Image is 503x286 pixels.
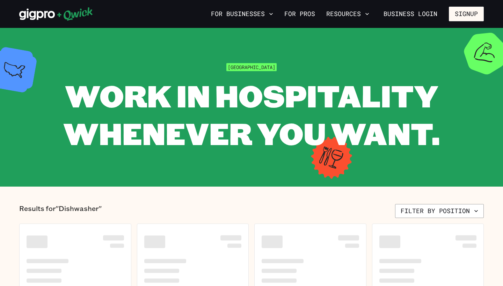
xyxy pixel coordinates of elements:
a: For Pros [282,8,318,20]
button: For Businesses [208,8,276,20]
button: Filter by position [395,204,484,218]
button: Resources [323,8,372,20]
a: Business Login [378,7,443,21]
span: WORK IN HOSPITALITY WHENEVER YOU WANT. [63,75,440,153]
button: Signup [449,7,484,21]
span: [GEOGRAPHIC_DATA] [226,63,277,71]
p: Results for "Dishwasher" [19,204,102,218]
